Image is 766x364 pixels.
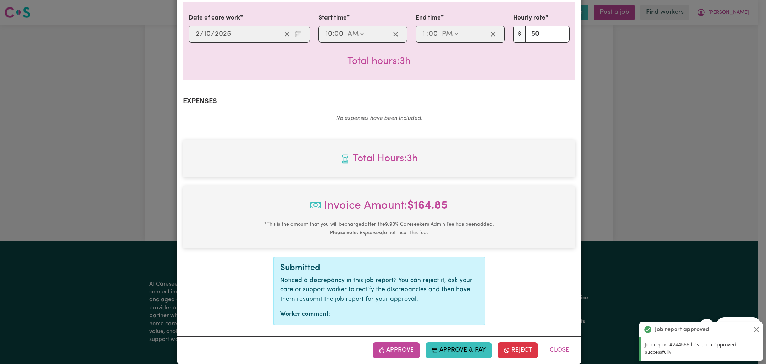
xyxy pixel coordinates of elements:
[513,13,545,23] label: Hourly rate
[325,29,333,39] input: --
[211,30,215,38] span: /
[360,230,381,236] u: Expenses
[407,200,448,211] b: $ 164.85
[700,319,714,333] iframe: Close message
[426,342,492,358] button: Approve & Pay
[347,56,411,66] span: Total hours worked: 3 hours
[189,197,570,220] span: Invoice Amount:
[282,29,293,39] button: Clear date
[280,264,320,272] span: Submitted
[422,29,427,39] input: --
[293,29,304,39] button: Enter the date of care work
[335,29,344,39] input: --
[280,311,330,317] strong: Worker comment:
[513,26,526,43] span: $
[655,325,709,334] strong: Job report approved
[336,116,422,121] em: No expenses have been included.
[280,276,479,304] p: Noticed a discrepancy in this job report? You can reject it, ask your care or support worker to r...
[429,31,433,38] span: 0
[544,342,575,358] button: Close
[204,29,211,39] input: --
[333,30,334,38] span: :
[717,317,760,333] iframe: Message from company
[334,31,339,38] span: 0
[200,30,204,38] span: /
[429,29,438,39] input: --
[189,151,570,166] span: Total hours worked: 3 hours
[330,230,358,236] b: Please note:
[373,342,420,358] button: Approve
[215,29,231,39] input: ----
[189,13,240,23] label: Date of care work
[427,30,429,38] span: :
[416,13,441,23] label: End time
[264,222,494,236] small: This is the amount that you will be charged after the 9.90 % Careseekers Admin Fee has been added...
[645,341,759,357] p: Job report #244566 has been approved successfully
[195,29,200,39] input: --
[183,97,575,106] h2: Expenses
[318,13,347,23] label: Start time
[498,342,538,358] button: Reject
[752,325,761,334] button: Close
